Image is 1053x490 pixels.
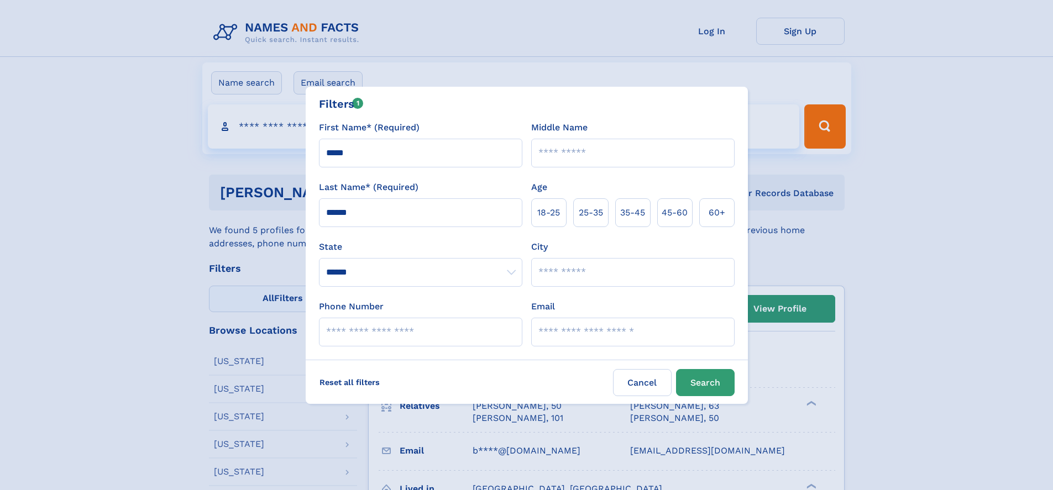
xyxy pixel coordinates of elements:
[709,206,725,219] span: 60+
[531,181,547,194] label: Age
[676,369,735,396] button: Search
[531,240,548,254] label: City
[531,300,555,313] label: Email
[620,206,645,219] span: 35‑45
[613,369,672,396] label: Cancel
[319,300,384,313] label: Phone Number
[579,206,603,219] span: 25‑35
[531,121,588,134] label: Middle Name
[319,96,364,112] div: Filters
[319,240,522,254] label: State
[537,206,560,219] span: 18‑25
[662,206,688,219] span: 45‑60
[312,369,387,396] label: Reset all filters
[319,121,420,134] label: First Name* (Required)
[319,181,418,194] label: Last Name* (Required)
